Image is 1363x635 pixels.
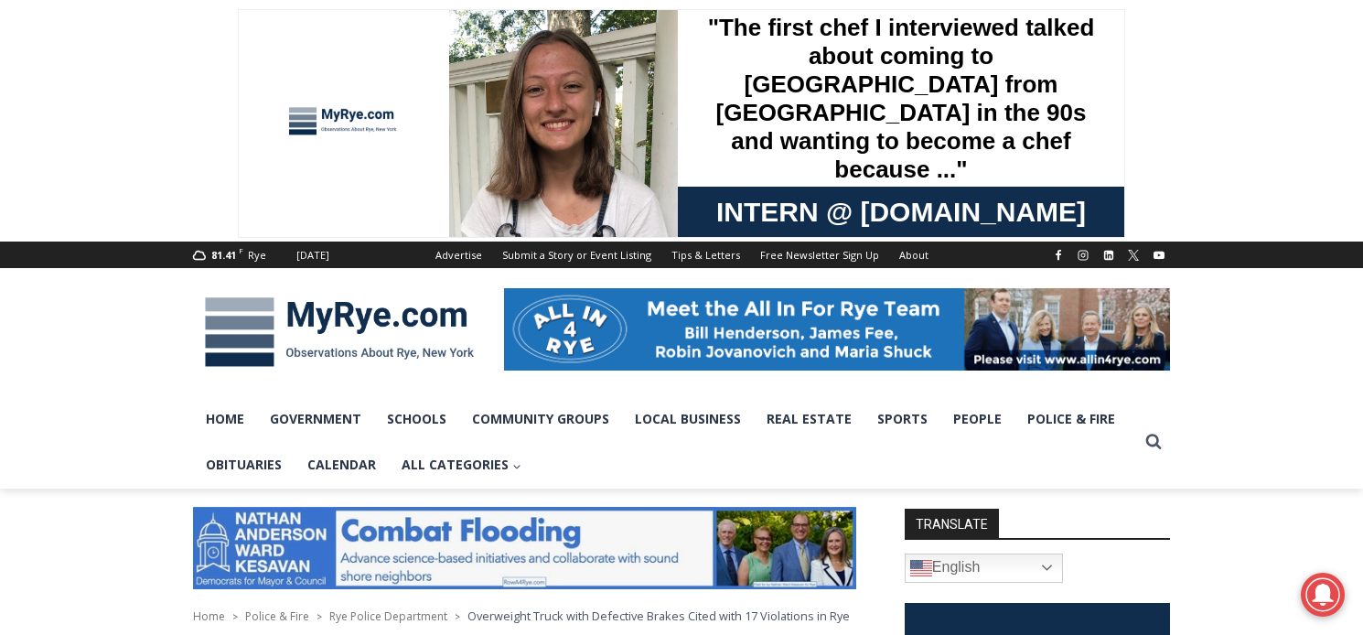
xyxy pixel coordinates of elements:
a: Facebook [1047,244,1069,266]
a: [PERSON_NAME] Read Sanctuary Fall Fest: [DATE] [1,182,264,228]
img: en [910,557,932,579]
a: X [1122,244,1144,266]
img: All in for Rye [504,288,1170,371]
a: Calendar [295,442,389,488]
img: MyRye.com [193,285,486,380]
a: About [889,242,939,268]
a: Submit a Story or Event Listing [492,242,661,268]
div: / [204,155,209,173]
a: Community Groups [459,396,622,442]
button: View Search Form [1137,425,1170,458]
span: F [239,245,243,255]
span: Overweight Truck with Defective Brakes Cited with 17 Violations in Rye [467,608,850,624]
span: > [455,610,460,623]
a: Sports [864,396,940,442]
div: Birds of Prey: Falcon and hawk demos [191,54,255,150]
a: Home [193,608,225,624]
a: Advertise [425,242,492,268]
a: Schools [374,396,459,442]
div: 2 [191,155,199,173]
a: People [940,396,1014,442]
a: Police & Fire [245,608,309,624]
a: YouTube [1148,244,1170,266]
strong: TRANSLATE [905,509,999,538]
span: Intern @ [DOMAIN_NAME] [478,182,848,223]
span: > [317,610,322,623]
a: Government [257,396,374,442]
a: Real Estate [754,396,864,442]
div: "The first chef I interviewed talked about coming to [GEOGRAPHIC_DATA] from [GEOGRAPHIC_DATA] in ... [462,1,864,178]
div: [DATE] [296,247,329,264]
a: Local Business [622,396,754,442]
span: 81.41 [211,248,236,262]
a: English [905,554,1063,583]
nav: Primary Navigation [193,396,1137,489]
a: Instagram [1072,244,1094,266]
nav: Secondary Navigation [425,242,939,268]
a: Police & Fire [1014,396,1128,442]
nav: Breadcrumbs [193,607,856,625]
a: Free Newsletter Sign Up [750,242,889,268]
button: Child menu of All Categories [389,442,534,488]
div: 6 [213,155,221,173]
h4: [PERSON_NAME] Read Sanctuary Fall Fest: [DATE] [15,184,234,226]
a: Obituaries [193,442,295,488]
span: > [232,610,238,623]
a: Tips & Letters [661,242,750,268]
a: Linkedin [1098,244,1120,266]
div: Rye [248,247,266,264]
a: Rye Police Department [329,608,447,624]
a: Intern @ [DOMAIN_NAME] [440,178,886,228]
a: Home [193,396,257,442]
